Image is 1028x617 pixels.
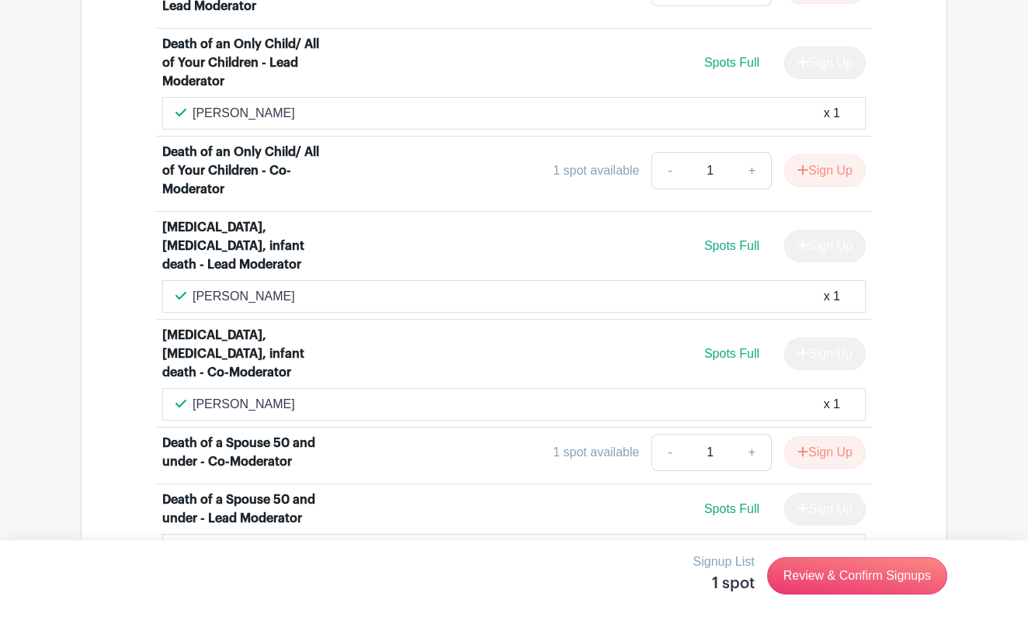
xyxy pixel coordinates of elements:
div: [MEDICAL_DATA], [MEDICAL_DATA], infant death - Lead Moderator [162,218,320,274]
p: [PERSON_NAME] [193,395,295,414]
p: [PERSON_NAME] [193,104,295,123]
div: x 1 [824,104,840,123]
div: [MEDICAL_DATA], [MEDICAL_DATA], infant death - Co-Moderator [162,326,320,382]
a: + [733,434,772,471]
div: Death of a Spouse 50 and under - Co-Moderator [162,434,320,471]
div: x 1 [824,395,840,414]
a: Review & Confirm Signups [767,557,947,594]
button: Sign Up [784,436,866,469]
a: + [733,152,772,189]
p: Signup List [693,553,755,571]
div: Death of an Only Child/ All of Your Children - Co-Moderator [162,143,320,199]
h5: 1 spot [693,574,755,593]
span: Spots Full [704,239,759,252]
p: [PERSON_NAME] [193,287,295,306]
span: Spots Full [704,502,759,515]
button: Sign Up [784,154,866,187]
div: 1 spot available [553,443,639,462]
span: Spots Full [704,56,759,69]
div: x 1 [824,287,840,306]
div: 1 spot available [553,161,639,180]
div: Death of a Spouse 50 and under - Lead Moderator [162,490,320,528]
div: Death of an Only Child/ All of Your Children - Lead Moderator [162,35,320,91]
span: Spots Full [704,347,759,360]
a: - [651,434,687,471]
a: - [651,152,687,189]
